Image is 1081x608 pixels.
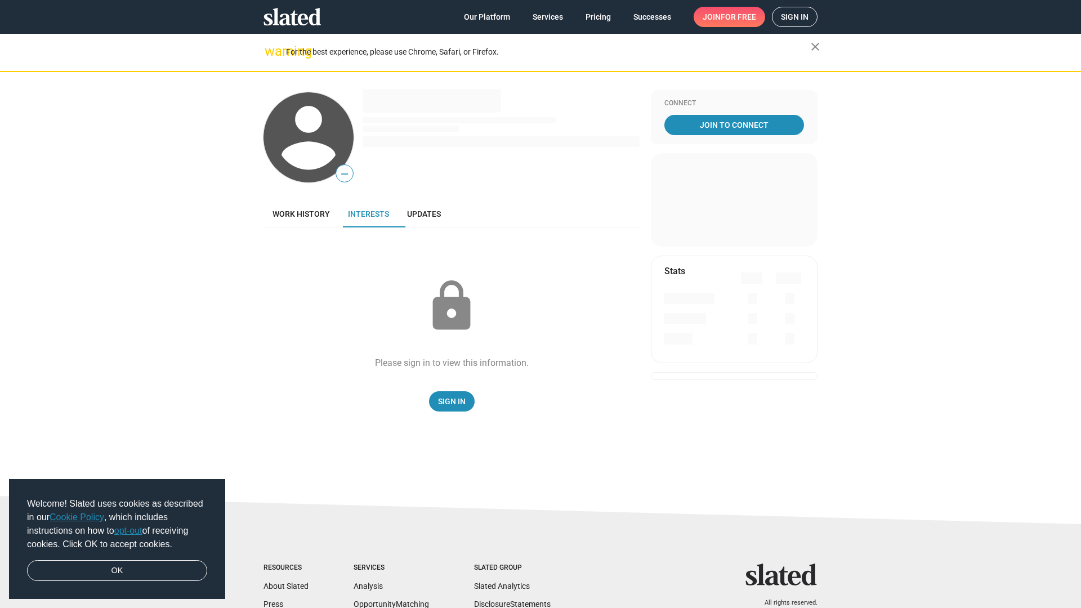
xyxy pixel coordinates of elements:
mat-card-title: Stats [664,265,685,277]
div: Resources [263,564,309,573]
div: Please sign in to view this information. [375,357,529,369]
div: For the best experience, please use Chrome, Safari, or Firefox. [286,44,811,60]
a: Sign In [429,391,475,412]
span: Our Platform [464,7,510,27]
span: for free [721,7,756,27]
a: Join To Connect [664,115,804,135]
mat-icon: close [808,40,822,53]
span: Sign in [781,7,808,26]
span: Join [703,7,756,27]
a: Joinfor free [694,7,765,27]
a: Slated Analytics [474,582,530,591]
span: Updates [407,209,441,218]
a: About Slated [263,582,309,591]
a: Cookie Policy [50,512,104,522]
a: Pricing [577,7,620,27]
mat-icon: lock [423,278,480,334]
a: Services [524,7,572,27]
div: cookieconsent [9,479,225,600]
div: Slated Group [474,564,551,573]
span: Sign In [438,391,466,412]
span: Services [533,7,563,27]
a: Updates [398,200,450,227]
span: — [336,167,353,181]
a: Work history [263,200,339,227]
a: Sign in [772,7,818,27]
a: opt-out [114,526,142,535]
mat-icon: warning [265,44,278,58]
a: Our Platform [455,7,519,27]
a: dismiss cookie message [27,560,207,582]
span: Work history [273,209,330,218]
div: Connect [664,99,804,108]
span: Successes [633,7,671,27]
span: Welcome! Slated uses cookies as described in our , which includes instructions on how to of recei... [27,497,207,551]
a: Interests [339,200,398,227]
span: Join To Connect [667,115,802,135]
span: Pricing [586,7,611,27]
span: Interests [348,209,389,218]
a: Successes [624,7,680,27]
div: Services [354,564,429,573]
a: Analysis [354,582,383,591]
